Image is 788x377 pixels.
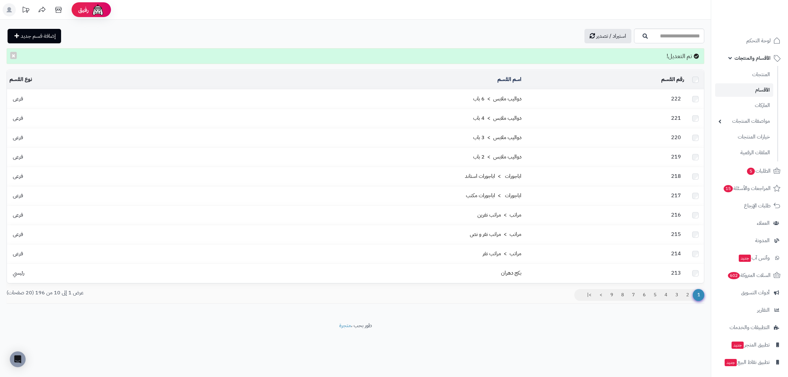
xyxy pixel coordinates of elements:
[483,250,521,258] a: مراتب > مراتب نفر
[715,302,784,318] a: التقارير
[715,114,773,128] a: مواصفات المنتجات
[739,255,751,262] span: جديد
[584,29,631,43] a: استيراد / تصدير
[668,230,684,238] span: 215
[744,201,771,210] span: طلبات الإرجاع
[473,95,521,103] a: دواليب ملابس > 6 باب
[583,289,596,301] a: >|
[595,289,606,301] a: >
[757,305,770,315] span: التقارير
[10,269,28,277] span: رئيسي
[724,358,770,367] span: تطبيق نقاط البيع
[10,153,26,161] span: فرعى
[477,211,521,219] a: مراتب > مراتب نفرين
[724,185,733,192] span: 15
[715,198,784,214] a: طلبات الإرجاع
[668,134,684,141] span: 220
[715,146,773,160] a: الملفات الرقمية
[91,3,104,16] img: ai-face.png
[668,172,684,180] span: 218
[715,320,784,335] a: التطبيقات والخدمات
[473,134,521,141] a: دواليب ملابس > 3 باب
[715,163,784,179] a: الطلبات5
[668,95,684,103] span: 222
[728,272,740,279] span: 602
[617,289,628,301] a: 8
[10,230,26,238] span: فرعى
[501,269,521,277] a: بكج دهران
[17,3,34,18] a: تحديثات المنصة
[10,114,26,122] span: فرعى
[596,32,626,40] span: استيراد / تصدير
[10,52,17,59] button: ×
[730,323,770,332] span: التطبيقات والخدمات
[755,236,770,245] span: المدونة
[10,351,26,367] div: Open Intercom Messenger
[668,269,684,277] span: 213
[527,76,684,83] div: رقم القسم
[741,288,770,297] span: أدوات التسويق
[10,192,26,199] span: فرعى
[693,289,704,301] span: 1
[671,289,682,301] a: 3
[10,134,26,141] span: فرعى
[715,233,784,248] a: المدونة
[7,48,704,64] div: تم التعديل!
[668,192,684,199] span: 217
[465,172,521,180] a: اباجورات > اباجورات استاند
[715,68,773,82] a: المنتجات
[725,359,737,366] span: جديد
[734,53,771,63] span: الأقسام والمنتجات
[10,211,26,219] span: فرعى
[682,289,693,301] a: 2
[8,29,61,43] a: إضافة قسم جديد
[727,271,771,280] span: السلات المتروكة
[738,253,770,262] span: وآتس آب
[473,153,521,161] a: دواليب ملابس > 2 باب
[339,322,351,329] a: متجرة
[660,289,671,301] a: 4
[746,36,771,45] span: لوحة التحكم
[78,6,89,14] span: رفيق
[668,114,684,122] span: 221
[715,250,784,266] a: وآتس آبجديد
[466,192,521,199] a: اباجورات > اباجورات مكتب
[10,172,26,180] span: فرعى
[715,354,784,370] a: تطبيق نقاط البيعجديد
[715,98,773,113] a: الماركات
[10,250,26,258] span: فرعى
[746,166,771,176] span: الطلبات
[715,215,784,231] a: العملاء
[606,289,617,301] a: 9
[473,114,521,122] a: دواليب ملابس > 4 باب
[639,289,650,301] a: 6
[668,153,684,161] span: 219
[732,342,744,349] span: جديد
[7,70,168,89] td: نوع القسم
[747,168,755,175] span: 5
[497,75,521,83] a: اسم القسم
[731,340,770,349] span: تطبيق المتجر
[715,337,784,353] a: تطبيق المتجرجديد
[649,289,661,301] a: 5
[757,219,770,228] span: العملاء
[715,180,784,196] a: المراجعات والأسئلة15
[715,130,773,144] a: خيارات المنتجات
[668,211,684,219] span: 216
[628,289,639,301] a: 7
[2,289,356,297] div: عرض 1 إلى 10 من 196 (20 صفحات)
[10,95,26,103] span: فرعى
[723,184,771,193] span: المراجعات والأسئلة
[470,230,521,238] a: مراتب > مراتب نفر و نص
[743,17,782,31] img: logo-2.png
[715,33,784,49] a: لوحة التحكم
[21,32,56,40] span: إضافة قسم جديد
[715,267,784,283] a: السلات المتروكة602
[715,285,784,301] a: أدوات التسويق
[715,83,773,97] a: الأقسام
[668,250,684,258] span: 214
